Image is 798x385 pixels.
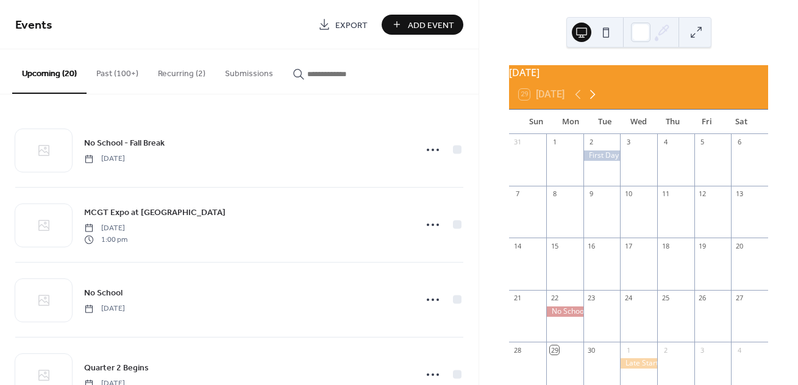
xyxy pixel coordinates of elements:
[513,294,522,303] div: 21
[84,303,125,314] span: [DATE]
[656,110,690,134] div: Thu
[15,13,52,37] span: Events
[519,110,553,134] div: Sun
[84,234,127,245] span: 1:00 pm
[622,110,656,134] div: Wed
[546,306,583,317] div: No School
[335,19,368,32] span: Export
[624,189,633,199] div: 10
[550,345,559,355] div: 29
[587,345,596,355] div: 30
[513,345,522,355] div: 28
[624,241,633,250] div: 17
[382,15,463,35] button: Add Event
[84,137,165,150] span: No School - Fall Break
[84,286,123,300] a: No School
[698,138,707,147] div: 5
[661,294,670,303] div: 25
[624,138,633,147] div: 3
[735,345,744,355] div: 4
[735,138,744,147] div: 6
[513,138,522,147] div: 31
[698,345,707,355] div: 3
[583,150,621,161] div: First Day of School
[84,205,226,219] a: MCGT Expo at [GEOGRAPHIC_DATA]
[309,15,377,35] a: Export
[513,241,522,250] div: 14
[553,110,587,134] div: Mon
[513,189,522,199] div: 7
[84,362,149,375] span: Quarter 2 Begins
[550,138,559,147] div: 1
[735,241,744,250] div: 20
[84,136,165,150] a: No School - Fall Break
[587,189,596,199] div: 9
[408,19,454,32] span: Add Event
[87,49,148,93] button: Past (100+)
[620,358,657,369] div: Late Start
[724,110,758,134] div: Sat
[84,223,127,234] span: [DATE]
[698,241,707,250] div: 19
[735,294,744,303] div: 27
[698,189,707,199] div: 12
[587,294,596,303] div: 23
[550,241,559,250] div: 15
[12,49,87,94] button: Upcoming (20)
[84,361,149,375] a: Quarter 2 Begins
[215,49,283,93] button: Submissions
[624,345,633,355] div: 1
[509,65,768,80] div: [DATE]
[661,138,670,147] div: 4
[550,189,559,199] div: 8
[587,241,596,250] div: 16
[84,154,125,164] span: [DATE]
[148,49,215,93] button: Recurring (2)
[698,294,707,303] div: 26
[661,241,670,250] div: 18
[624,294,633,303] div: 24
[587,138,596,147] div: 2
[84,207,226,219] span: MCGT Expo at [GEOGRAPHIC_DATA]
[550,294,559,303] div: 22
[588,110,622,134] div: Tue
[735,189,744,199] div: 13
[661,345,670,355] div: 2
[84,287,123,300] span: No School
[690,110,724,134] div: Fri
[661,189,670,199] div: 11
